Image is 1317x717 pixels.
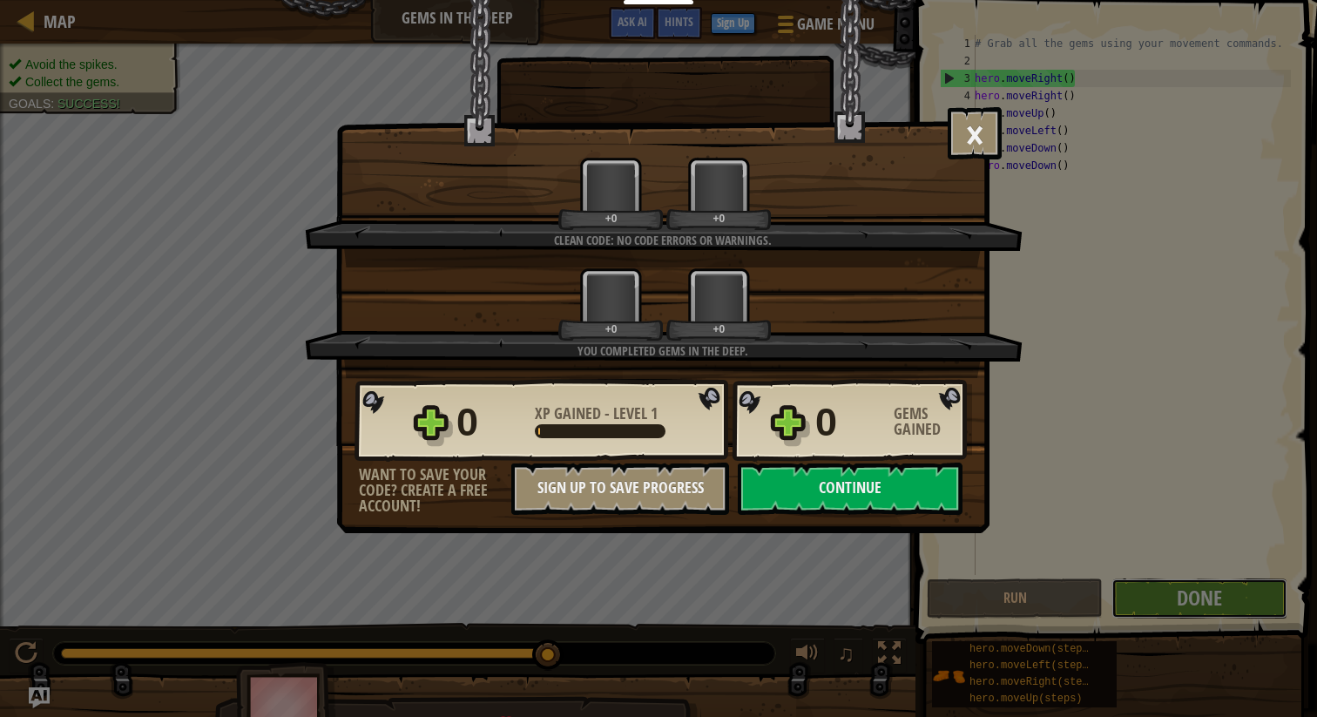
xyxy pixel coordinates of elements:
div: Want to save your code? Create a free account! [359,467,511,514]
div: +0 [670,212,768,225]
button: Continue [738,463,962,515]
span: 1 [651,402,658,424]
span: XP Gained [535,402,604,424]
button: Sign Up to Save Progress [511,463,729,515]
div: Clean code: no code errors or warnings. [388,232,937,249]
span: Level [610,402,651,424]
div: - [535,406,658,422]
div: +0 [562,322,660,335]
div: 0 [815,395,883,450]
div: You completed Gems in the Deep. [388,342,937,360]
div: 0 [456,395,524,450]
div: +0 [670,322,768,335]
button: × [948,107,1002,159]
div: Gems Gained [894,406,972,437]
div: +0 [562,212,660,225]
